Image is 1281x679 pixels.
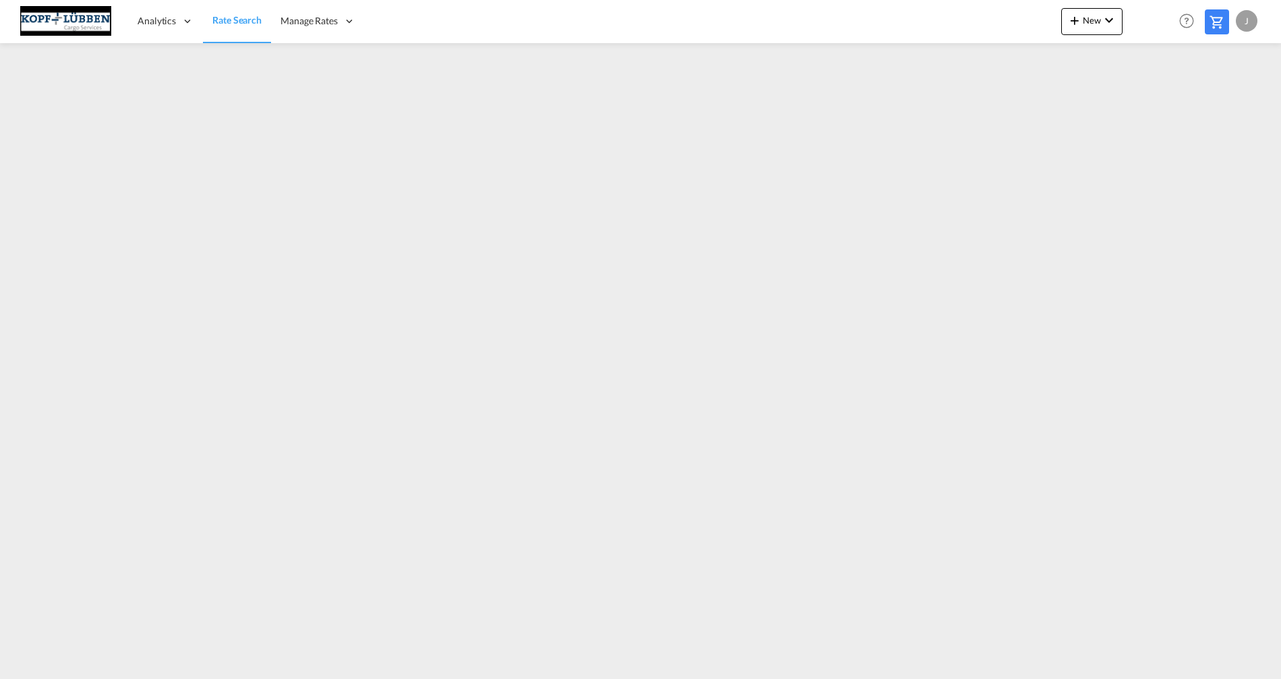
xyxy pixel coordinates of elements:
[1175,9,1205,34] div: Help
[280,14,338,28] span: Manage Rates
[1067,15,1117,26] span: New
[20,6,111,36] img: 25cf3bb0aafc11ee9c4fdbd399af7748.JPG
[1061,8,1123,35] button: icon-plus 400-fgNewicon-chevron-down
[1175,9,1198,32] span: Help
[1236,10,1257,32] div: J
[1067,12,1083,28] md-icon: icon-plus 400-fg
[212,14,262,26] span: Rate Search
[138,14,176,28] span: Analytics
[1101,12,1117,28] md-icon: icon-chevron-down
